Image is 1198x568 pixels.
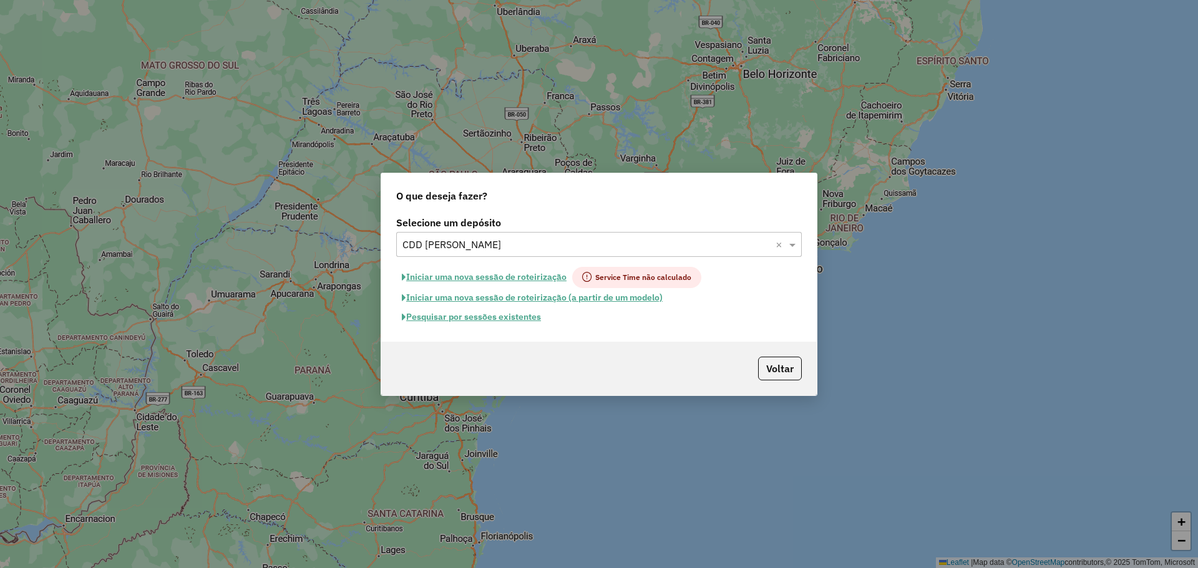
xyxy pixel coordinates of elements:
button: Iniciar uma nova sessão de roteirização [396,267,572,288]
span: O que deseja fazer? [396,188,487,203]
span: Clear all [776,237,786,252]
button: Pesquisar por sessões existentes [396,307,547,327]
span: Service Time não calculado [572,267,701,288]
button: Voltar [758,357,802,380]
button: Iniciar uma nova sessão de roteirização (a partir de um modelo) [396,288,668,307]
label: Selecione um depósito [396,215,802,230]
